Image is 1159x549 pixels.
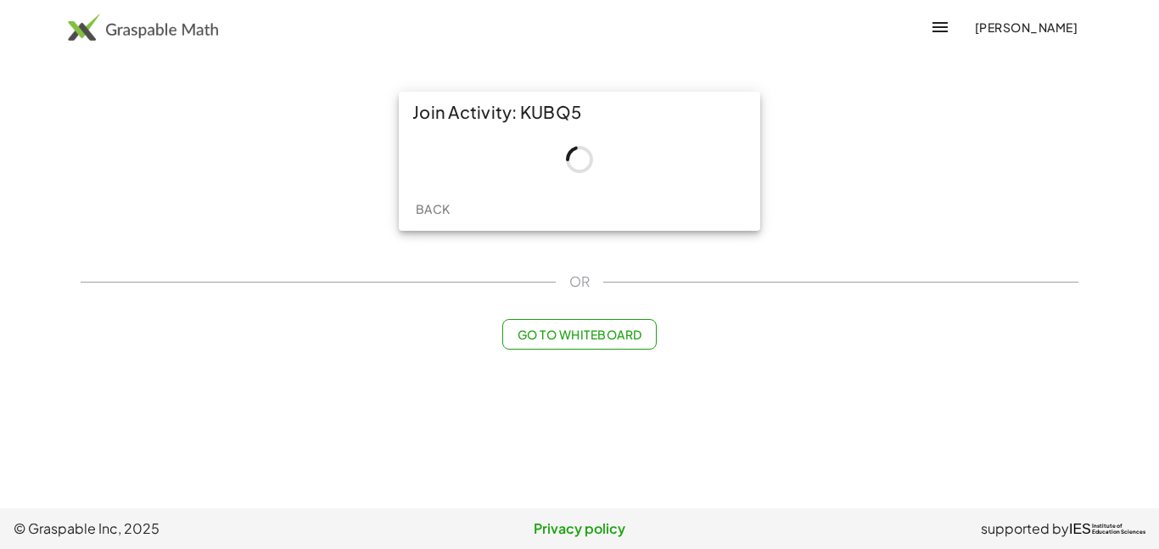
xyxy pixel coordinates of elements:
button: [PERSON_NAME] [960,12,1091,42]
span: OR [569,272,590,292]
button: Back [406,193,460,224]
button: Go to Whiteboard [502,319,656,350]
span: © Graspable Inc, 2025 [14,518,391,539]
span: supported by [981,518,1069,539]
span: Institute of Education Sciences [1092,524,1145,535]
a: Privacy policy [391,518,769,539]
span: IES [1069,521,1091,537]
span: Go to Whiteboard [517,327,641,342]
span: [PERSON_NAME] [974,20,1078,35]
span: Back [415,201,450,216]
a: IESInstitute ofEducation Sciences [1069,518,1145,539]
div: Join Activity: KUBQ5 [399,92,760,132]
